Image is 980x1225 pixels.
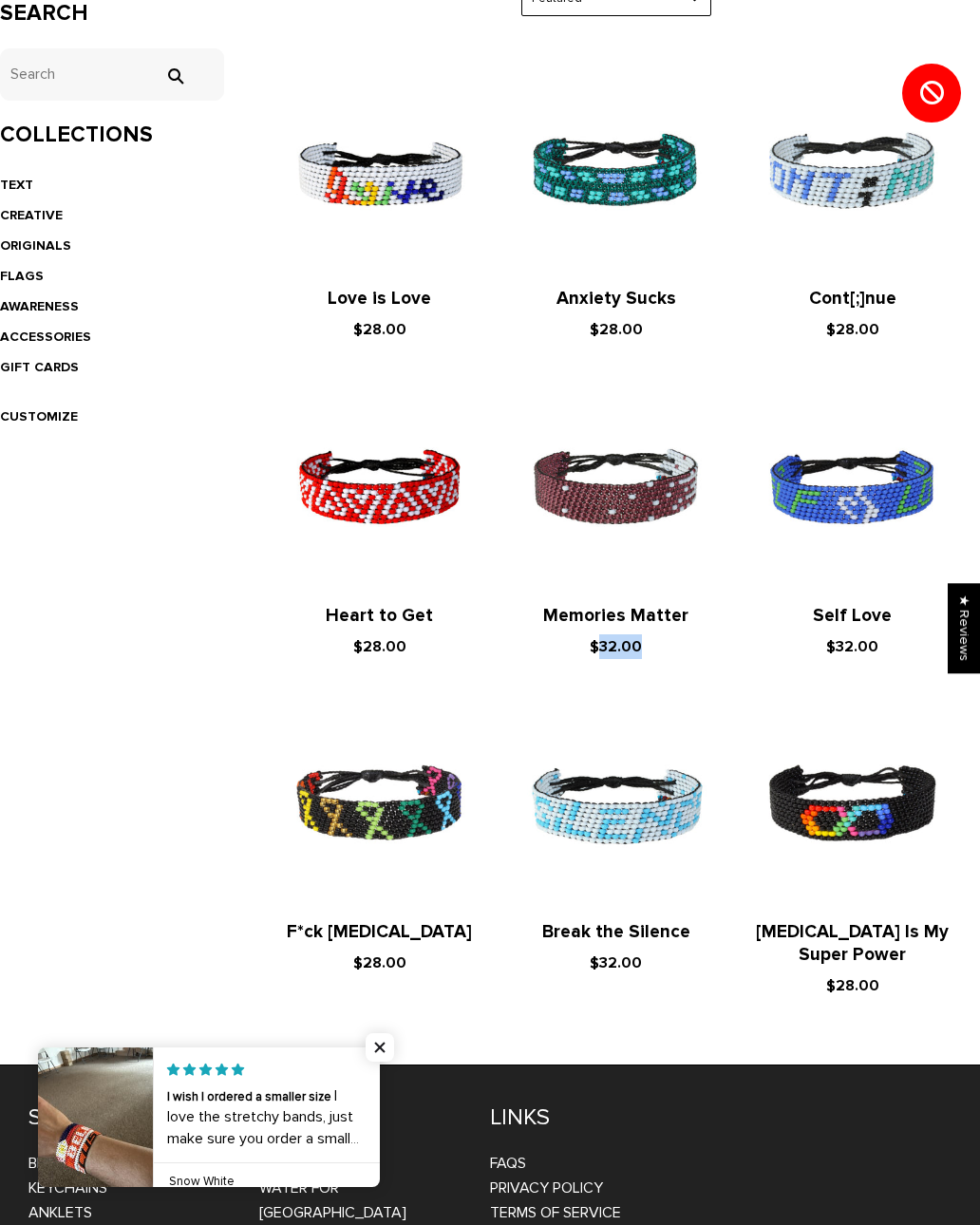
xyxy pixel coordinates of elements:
a: Keychains [28,1178,107,1197]
a: Heart to Get [326,605,433,627]
span: $28.00 [590,320,643,339]
span: $32.00 [590,953,642,972]
a: Privacy Policy [490,1178,603,1197]
a: [MEDICAL_DATA] Is My Super Power [756,921,949,966]
a: Terms of Service [490,1203,621,1222]
a: Anklets [28,1203,92,1222]
a: Break the Silence [542,921,690,943]
a: Memories Matter [543,605,688,627]
input: Search [156,67,194,85]
span: $28.00 [826,976,879,995]
div: Click to open Judge.me floating reviews tab [948,583,980,673]
a: Anxiety Sucks [556,288,676,310]
h4: LINKS [490,1103,692,1132]
span: $28.00 [826,320,879,339]
span: $32.00 [590,637,642,656]
span: $32.00 [826,637,878,656]
a: F*ck [MEDICAL_DATA] [287,921,472,943]
a: Cont[;]nue [809,288,896,310]
a: Love is Love [328,288,431,310]
span: Close popup widget [366,1033,394,1062]
span: $28.00 [353,320,406,339]
a: Self Love [813,605,892,627]
span: $28.00 [353,953,406,972]
a: FAQs [490,1154,526,1173]
span: $28.00 [353,637,406,656]
a: WATER FOR [GEOGRAPHIC_DATA] [259,1178,406,1222]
